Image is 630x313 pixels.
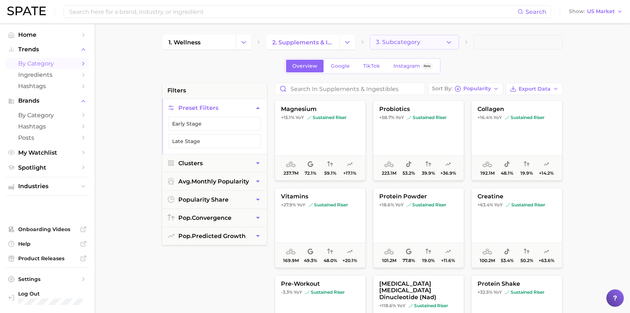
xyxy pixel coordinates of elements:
span: 100.2m [480,258,495,263]
button: Early Stage [168,117,261,131]
span: popularity share: TikTok [504,247,510,256]
span: monthly popularity [178,178,249,185]
span: 39.9% [422,171,435,176]
span: 3. Subcategory [376,39,420,45]
span: popularity share: TikTok [504,160,510,169]
span: Trends [18,46,76,53]
img: sustained riser [505,290,509,294]
span: Product Releases [18,255,76,262]
img: sustained riser [506,203,510,207]
button: probiotics+58.7% YoYsustained risersustained riser223.1m53.2%39.9%+36.9% [373,100,464,181]
span: sustained riser [505,115,544,120]
abbr: popularity index [178,233,192,239]
span: Google [331,63,350,69]
button: Export Data [506,83,563,95]
span: YoY [494,202,503,208]
a: Spotlight [6,162,89,173]
a: TikTok [357,60,386,72]
span: sustained riser [308,202,348,208]
button: pop.convergence [162,209,267,227]
img: sustained riser [307,115,311,120]
span: TikTok [363,63,380,69]
span: Clusters [178,160,203,167]
button: ShowUS Market [567,7,625,16]
button: avg.monthly popularity [162,173,267,190]
span: average monthly popularity: Very High Popularity [384,247,394,256]
a: Ingredients [6,69,89,80]
span: 169.9m [283,258,298,263]
span: YoY [294,289,302,295]
span: 2. supplements & ingestibles [272,39,333,46]
span: My Watchlist [18,149,76,156]
span: Posts [18,134,76,141]
span: +15.1% [281,115,294,120]
button: vitamins+27.9% YoYsustained risersustained riser169.9m49.3%48.0%+20.1% [275,188,366,268]
span: average monthly popularity: Very High Popularity [483,160,492,169]
span: 49.3% [304,258,317,263]
button: Brands [6,95,89,106]
span: Home [18,31,76,38]
span: popularity predicted growth: Very Likely [347,160,353,169]
button: collagen+16.4% YoYsustained risersustained riser192.1m48.1%19.9%+14.2% [471,100,562,181]
span: filters [167,86,186,95]
span: popularity convergence: Medium Convergence [327,247,333,256]
span: 53.4% [500,258,513,263]
span: magnesium [275,106,365,112]
a: Google [325,60,356,72]
button: 3. Subcategory [370,35,459,49]
abbr: average [178,178,191,185]
span: Export Data [519,86,551,92]
span: +36.9% [440,171,456,176]
span: sustained riser [407,202,446,208]
button: Change Category [236,35,251,49]
span: 48.0% [323,258,337,263]
span: Show [569,9,585,13]
span: Ingredients [18,71,76,78]
img: sustained riser [505,115,509,120]
span: popularity share: Google [308,247,313,256]
span: popularity convergence: Very Low Convergence [425,247,431,256]
span: Log Out [18,290,90,297]
span: popularity share [178,196,229,203]
span: popularity share: Google [406,247,412,256]
button: protein powder+18.6% YoYsustained risersustained riser101.2m77.8%19.0%+11.6% [373,188,464,268]
span: sustained riser [307,115,346,120]
span: YoY [494,289,502,295]
span: popularity predicted growth: Very Likely [543,160,549,169]
span: average monthly popularity: Very High Popularity [384,160,394,169]
span: +27.9% [281,202,296,207]
span: YoY [297,202,305,208]
a: Log out. Currently logged in with e-mail cklemawesch@growve.com. [6,288,89,307]
span: 1. wellness [169,39,201,46]
span: +58.7% [379,115,395,120]
span: 19.0% [422,258,435,263]
span: Preset Filters [178,104,218,111]
span: YoY [395,202,404,208]
span: Industries [18,183,76,190]
button: pop.predicted growth [162,227,267,245]
span: pre-workout [275,281,365,287]
a: Help [6,238,89,249]
span: Brands [18,98,76,104]
button: popularity share [162,191,267,209]
span: Sort By [432,87,452,91]
span: 48.1% [501,171,513,176]
button: Change Category [340,35,355,49]
span: popularity convergence: Medium Convergence [524,247,530,256]
a: Settings [6,274,89,285]
a: Posts [6,132,89,143]
a: by Category [6,110,89,121]
input: Search here for a brand, industry, or ingredient [68,5,518,18]
a: Onboarding Videos [6,224,89,235]
span: +63.4% [478,202,493,207]
span: +17.1% [343,171,356,176]
img: sustained riser [408,304,413,308]
a: InstagramBeta [387,60,439,72]
span: average monthly popularity: Very High Popularity [286,247,296,256]
abbr: popularity index [178,214,192,221]
span: YoY [494,115,502,120]
span: Hashtags [18,83,76,90]
span: creatine [472,193,562,200]
img: SPATE [7,7,46,15]
span: +18.6% [379,202,394,207]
